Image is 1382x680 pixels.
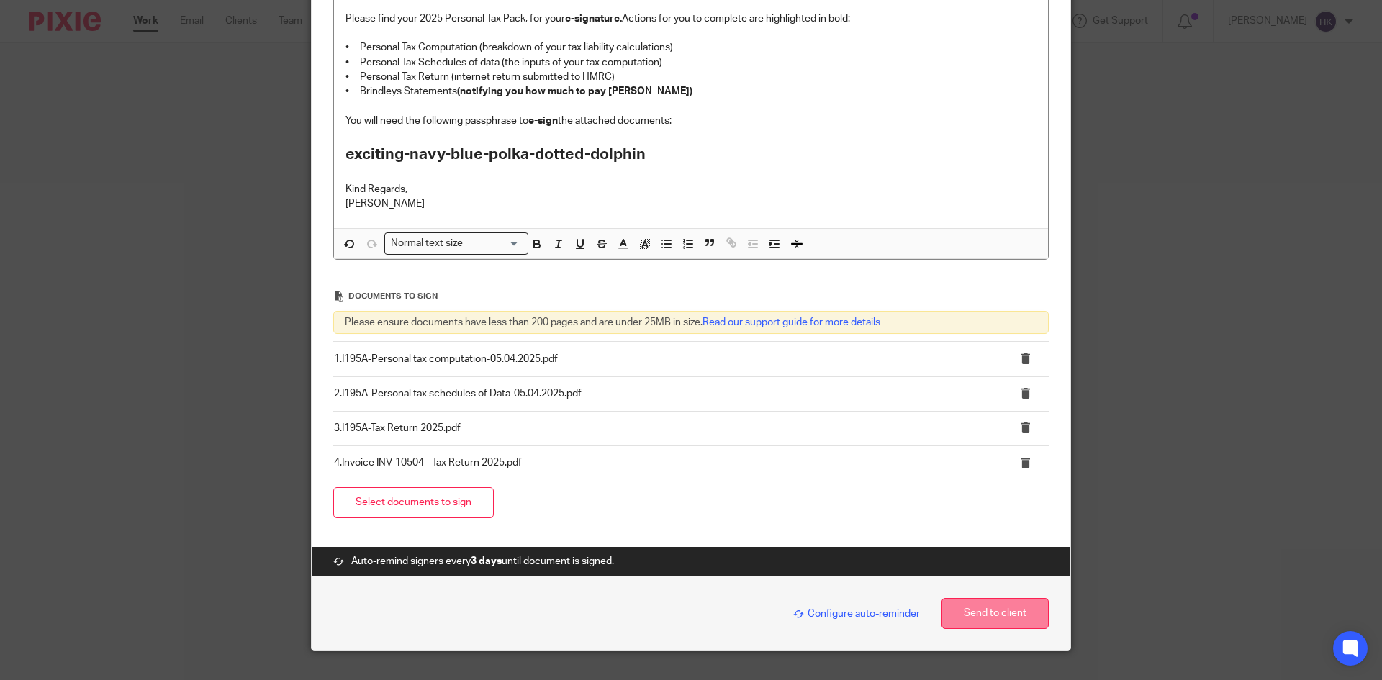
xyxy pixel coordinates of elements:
[345,114,1036,128] p: You will need the following passphrase to the attached documents:
[457,86,692,96] strong: (notifying you how much to pay [PERSON_NAME])
[941,598,1049,629] button: Send to client
[348,292,438,300] span: Documents to sign
[793,609,920,619] span: Configure auto-reminder
[384,232,528,255] div: Search for option
[471,556,502,566] strong: 3 days
[351,554,614,568] span: Auto-remind signers every until document is signed.
[345,84,1036,99] p: • Brindleys Statements
[334,455,988,470] p: 4.Invoice INV-10504 - Tax Return 2025.pdf
[703,317,880,327] a: Read our support guide for more details
[565,14,622,24] strong: e-signature.
[345,40,1036,55] p: • Personal Tax Computation (breakdown of your tax liability calculations)
[528,116,558,126] strong: e-sign
[334,386,988,401] p: 2.I195A-Personal tax schedules of Data-05.04.2025.pdf
[345,12,1036,26] p: Please find your 2025 Personal Tax Pack, for your Actions for you to complete are highlighted in ...
[468,236,520,251] input: Search for option
[333,487,494,518] button: Select documents to sign
[334,352,988,366] p: 1.I195A-Personal tax computation-05.04.2025.pdf
[334,421,988,435] p: 3.I195A-Tax Return 2025.pdf
[345,147,646,162] strong: exciting-navy-blue-polka-dotted-dolphin
[345,55,1036,70] p: • Personal Tax Schedules of data (the inputs of your tax computation)
[345,196,1036,211] p: [PERSON_NAME]
[333,311,1049,334] div: Please ensure documents have less than 200 pages and are under 25MB in size.
[345,70,1036,84] p: • Personal Tax Return (internet return submitted to HMRC)
[388,236,466,251] span: Normal text size
[345,182,1036,196] p: Kind Regards,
